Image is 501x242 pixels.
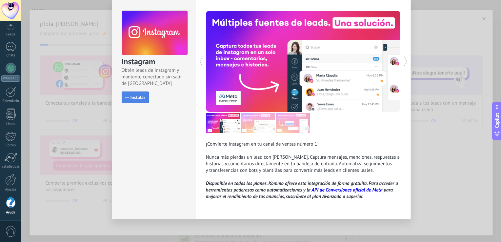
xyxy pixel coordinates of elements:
[1,99,20,103] div: Calendario
[311,187,382,193] a: API de Conversiones oficial de Meta
[122,67,187,87] span: Obtén leads de Instagram y mantente conectado sin salir de [GEOGRAPHIC_DATA]
[1,122,20,126] div: Listas
[1,211,20,215] div: Ayuda
[130,95,145,100] span: Instalar
[122,56,187,67] h3: Instagram
[206,141,401,200] div: ¡Convierte Instagram en tu canal de ventas número 1! Nunca más pierdas un lead con [PERSON_NAME]....
[122,91,149,103] button: Instalar
[1,75,20,82] div: WhatsApp
[1,143,20,148] div: Correo
[241,113,275,133] img: com_instagram_tour_2_es.png
[494,113,500,128] span: Copilot
[1,165,20,169] div: Estadísticas
[1,53,20,58] div: Chats
[206,180,398,200] i: Disponible en todos los planes. Kommo ofrece esta integración de forma gratuita. Para acceder a h...
[1,32,20,37] div: Leads
[206,113,240,133] img: com_instagram_tour_1_es.png
[1,188,20,192] div: Ajustes
[276,113,310,133] img: com_instagram_tour_3_es.png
